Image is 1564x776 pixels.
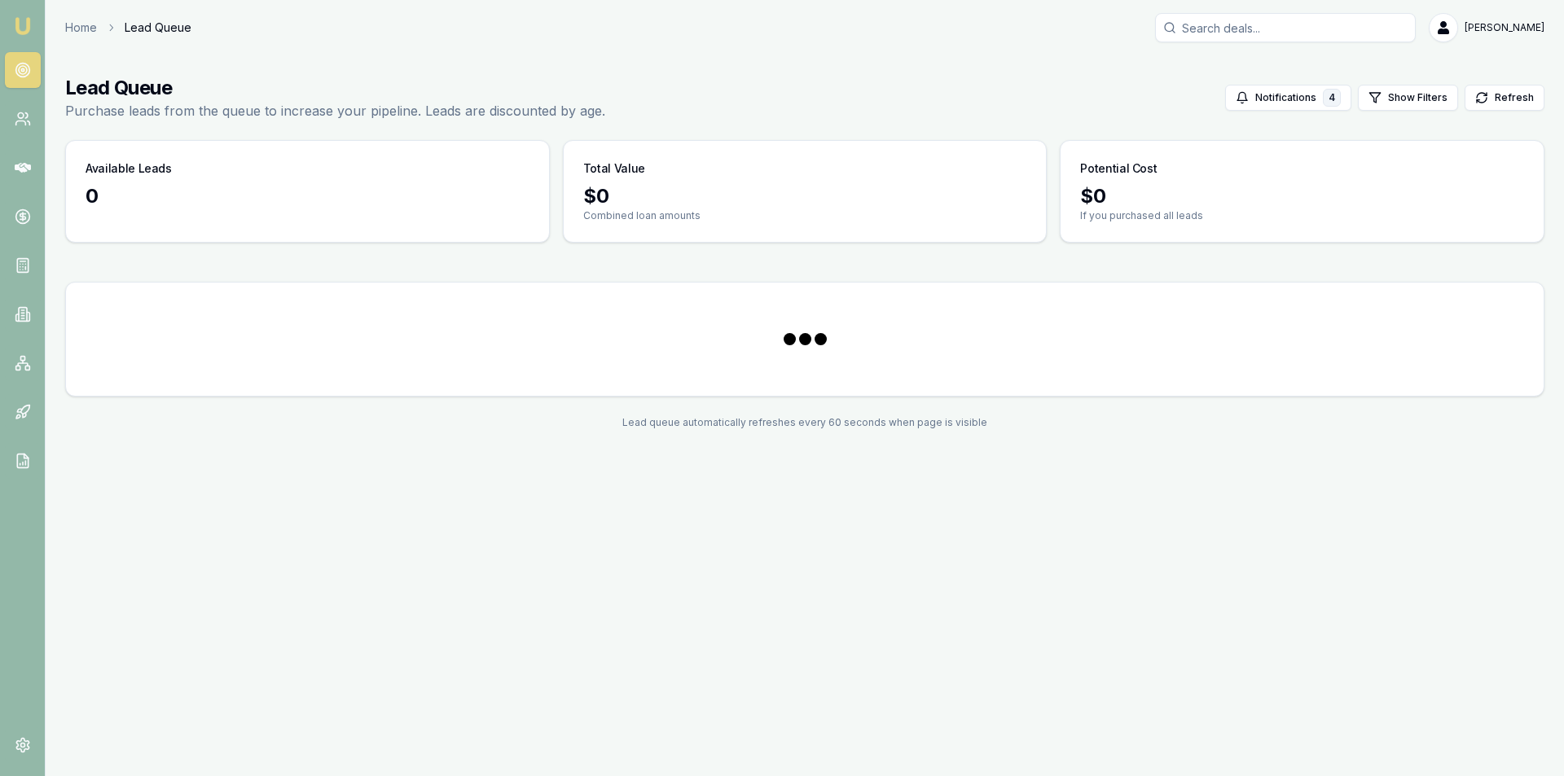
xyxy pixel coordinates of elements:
h3: Available Leads [86,160,172,177]
p: Combined loan amounts [583,209,1027,222]
input: Search deals [1155,13,1416,42]
button: Show Filters [1358,85,1458,111]
img: emu-icon-u.png [13,16,33,36]
div: 4 [1323,89,1341,107]
button: Notifications4 [1225,85,1351,111]
a: Home [65,20,97,36]
nav: breadcrumb [65,20,191,36]
h1: Lead Queue [65,75,605,101]
div: Lead queue automatically refreshes every 60 seconds when page is visible [65,416,1544,429]
p: Purchase leads from the queue to increase your pipeline. Leads are discounted by age. [65,101,605,121]
div: $ 0 [1080,183,1524,209]
div: 0 [86,183,529,209]
h3: Potential Cost [1080,160,1157,177]
span: Lead Queue [125,20,191,36]
div: $ 0 [583,183,1027,209]
span: [PERSON_NAME] [1465,21,1544,34]
p: If you purchased all leads [1080,209,1524,222]
button: Refresh [1465,85,1544,111]
h3: Total Value [583,160,645,177]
